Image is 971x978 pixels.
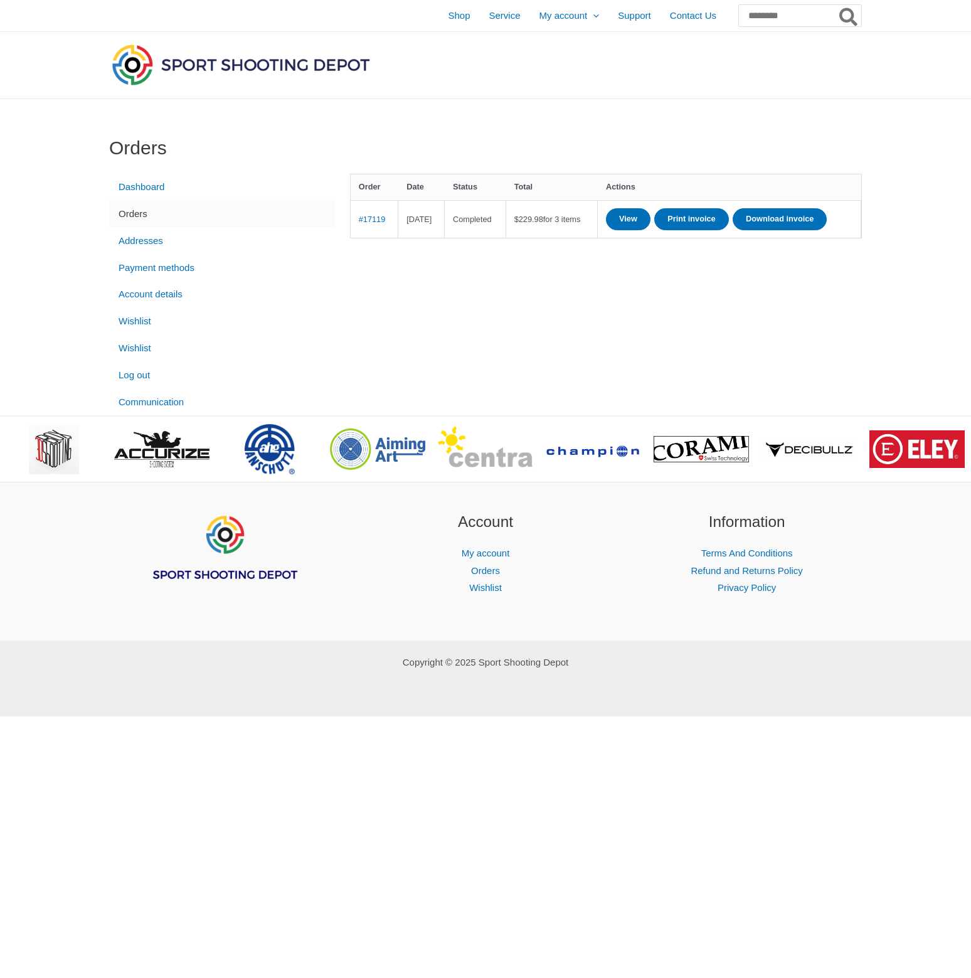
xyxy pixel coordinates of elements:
a: Print invoice order number 17119 [654,208,729,230]
span: Actions [606,182,635,191]
nav: Information [632,545,862,597]
aside: Footer Widget 2 [371,511,601,597]
span: Status [453,182,477,191]
a: Orders [109,200,335,227]
img: Sport Shooting Depot [109,41,373,88]
aside: Footer Widget 1 [109,511,339,612]
a: Dashboard [109,174,335,201]
a: View order 17119 [606,208,650,230]
nav: Account pages [109,174,335,416]
a: View order number 17119 [359,215,386,224]
span: Total [514,182,533,191]
a: Privacy Policy [718,582,776,593]
time: [DATE] [406,215,432,224]
span: $ [514,215,519,224]
img: brand logo [869,430,965,467]
td: Completed [445,200,506,238]
a: Account details [109,281,335,308]
a: Refund and Returns Policy [691,565,802,576]
td: for 3 items [506,200,598,238]
a: Wishlist [109,335,335,362]
a: Log out [109,361,335,388]
h1: Orders [109,137,862,159]
span: 229.98 [514,215,543,224]
a: Download invoice order number 17119 [733,208,827,230]
a: Communication [109,388,335,415]
span: Order [359,182,381,191]
span: Date [406,182,424,191]
h2: Information [632,511,862,534]
a: My account [462,548,510,558]
a: Terms And Conditions [701,548,793,558]
p: Copyright © 2025 Sport Shooting Depot [109,654,862,671]
button: Search [837,5,861,26]
aside: Footer Widget 3 [632,511,862,597]
nav: Account [371,545,601,597]
a: Wishlist [109,308,335,335]
a: Payment methods [109,254,335,281]
a: Wishlist [469,582,502,593]
a: Orders [471,565,500,576]
a: Addresses [109,227,335,254]
h2: Account [371,511,601,534]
